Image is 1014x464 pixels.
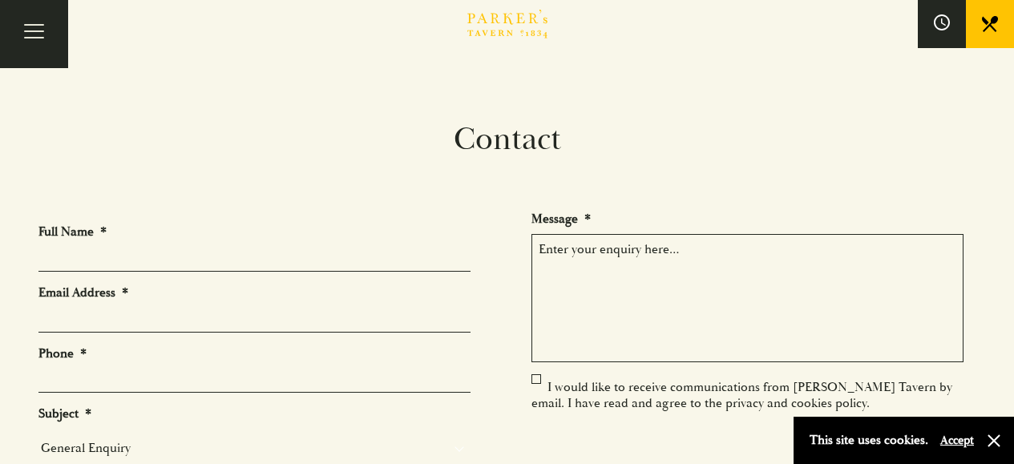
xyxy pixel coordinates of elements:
label: I would like to receive communications from [PERSON_NAME] Tavern by email. I have read and agree ... [531,379,952,411]
button: Accept [940,433,974,448]
label: Email Address [38,284,128,301]
label: Phone [38,345,87,362]
h1: Contact [26,120,988,159]
p: This site uses cookies. [810,429,928,452]
label: Subject [38,405,91,422]
label: Full Name [38,224,107,240]
label: Message [531,211,591,228]
button: Close and accept [986,433,1002,449]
